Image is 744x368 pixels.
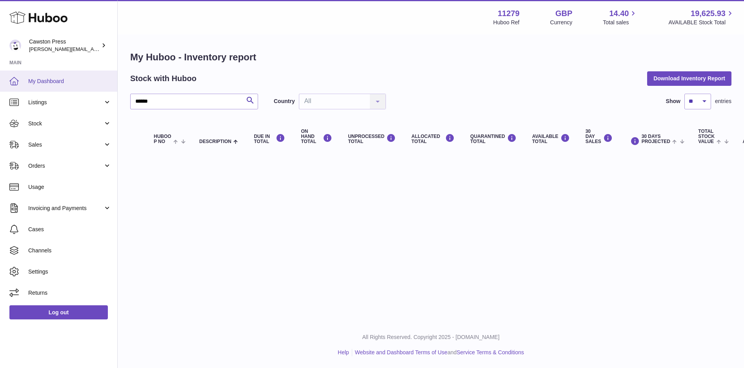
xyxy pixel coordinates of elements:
span: Total stock value [698,129,715,145]
button: Download Inventory Report [647,71,731,85]
span: 14.40 [609,8,629,19]
a: Log out [9,305,108,319]
label: Show [666,98,680,105]
span: My Dashboard [28,78,111,85]
h1: My Huboo - Inventory report [130,51,731,63]
div: ALLOCATED Total [411,134,455,144]
span: Orders [28,162,103,170]
span: Huboo P no [154,134,171,144]
label: Country [274,98,295,105]
div: UNPROCESSED Total [348,134,396,144]
span: Description [199,139,231,144]
span: Total sales [603,19,638,26]
li: and [352,349,524,356]
div: QUARANTINED Total [470,134,517,144]
div: Currency [550,19,573,26]
a: 19,625.93 AVAILABLE Stock Total [668,8,735,26]
a: 14.40 Total sales [603,8,638,26]
span: Sales [28,141,103,149]
div: Cawston Press [29,38,100,53]
span: Settings [28,268,111,276]
span: Returns [28,289,111,297]
span: 30 DAYS PROJECTED [642,134,670,144]
p: All Rights Reserved. Copyright 2025 - [DOMAIN_NAME] [124,334,738,341]
span: Usage [28,183,111,191]
div: Huboo Ref [493,19,520,26]
strong: GBP [555,8,572,19]
a: Help [338,349,349,355]
a: Service Terms & Conditions [457,349,524,355]
span: Cases [28,226,111,233]
span: entries [715,98,731,105]
strong: 11279 [498,8,520,19]
span: Stock [28,120,103,127]
span: Channels [28,247,111,254]
div: AVAILABLE Total [532,134,570,144]
div: DUE IN TOTAL [254,134,285,144]
a: Website and Dashboard Terms of Use [355,349,447,355]
span: Listings [28,99,103,106]
span: 19,625.93 [691,8,726,19]
div: 30 DAY SALES [586,129,613,145]
span: Invoicing and Payments [28,205,103,212]
span: [PERSON_NAME][EMAIL_ADDRESS][PERSON_NAME][DOMAIN_NAME] [29,46,199,52]
span: AVAILABLE Stock Total [668,19,735,26]
h2: Stock with Huboo [130,73,196,84]
img: thomas.carson@cawstonpress.com [9,40,21,51]
div: ON HAND Total [301,129,332,145]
